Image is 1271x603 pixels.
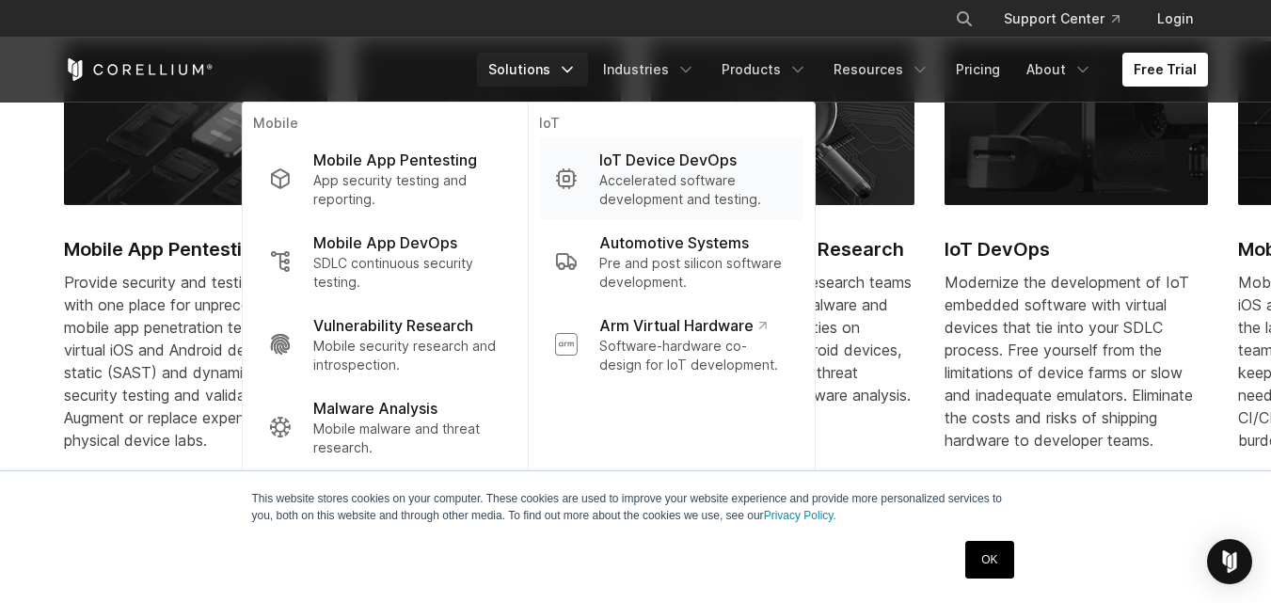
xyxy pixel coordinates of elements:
button: Search [947,2,981,36]
a: Mobile App Pentesting Mobile App Pentesting Provide security and testing teams with one place for... [64,41,327,474]
a: Mobile App Pentesting App security testing and reporting. [253,137,516,220]
a: Arm Virtual Hardware Software-hardware co-design for IoT development. [539,303,802,386]
p: Accelerated software development and testing. [599,171,787,209]
img: IoT DevOps [945,41,1208,205]
a: Resources [822,53,941,87]
h2: IoT DevOps [945,235,1208,263]
div: Open Intercom Messenger [1207,539,1252,584]
p: SDLC continuous security testing. [313,254,500,292]
a: OK [965,541,1013,579]
p: Vulnerability Research [313,314,473,337]
p: This website stores cookies on your computer. These cookies are used to improve your website expe... [252,490,1020,524]
img: Mobile App Pentesting [64,41,327,205]
div: Provide security and testing teams with one place for unprecedented mobile app penetration testin... [64,271,327,452]
a: Support Center [989,2,1135,36]
a: IoT DevOps IoT DevOps Modernize the development of IoT embedded software with virtual devices tha... [945,41,1208,474]
p: Automotive Systems [599,231,749,254]
div: Navigation Menu [932,2,1208,36]
p: IoT Device DevOps [599,149,737,171]
p: Mobile App Pentesting [313,149,477,171]
div: Navigation Menu [477,53,1208,87]
a: Vulnerability Research Mobile security research and introspection. [253,303,516,386]
p: Malware Analysis [313,397,437,420]
p: Mobile [253,114,516,137]
p: IoT [539,114,802,137]
a: Free Trial [1122,53,1208,87]
div: Modernize the development of IoT embedded software with virtual devices that tie into your SDLC p... [945,271,1208,452]
a: Privacy Policy. [764,509,836,522]
p: Pre and post silicon software development. [599,254,787,292]
a: Malware Analysis Mobile malware and threat research. [253,386,516,468]
p: Arm Virtual Hardware [599,314,766,337]
a: IoT Device DevOps Accelerated software development and testing. [539,137,802,220]
p: App security testing and reporting. [313,171,500,209]
a: Solutions [477,53,588,87]
a: Automotive Systems Pre and post silicon software development. [539,220,802,303]
a: Pricing [945,53,1011,87]
a: Products [710,53,818,87]
a: Mobile App DevOps SDLC continuous security testing. [253,220,516,303]
a: Login [1142,2,1208,36]
p: Mobile App DevOps [313,231,457,254]
p: Software-hardware co-design for IoT development. [599,337,787,374]
a: Industries [592,53,707,87]
p: Mobile malware and threat research. [313,420,500,457]
p: Mobile security research and introspection. [313,337,500,374]
h2: Mobile App Pentesting [64,235,327,263]
a: Corellium Home [64,58,214,81]
a: About [1015,53,1104,87]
